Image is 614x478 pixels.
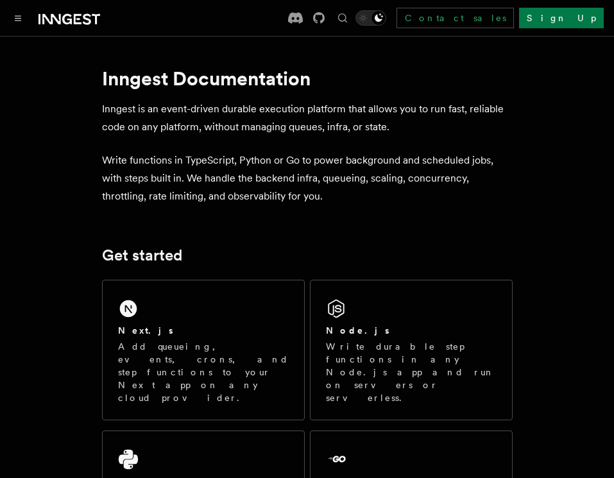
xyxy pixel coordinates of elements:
[102,100,513,136] p: Inngest is an event-driven durable execution platform that allows you to run fast, reliable code ...
[326,340,497,404] p: Write durable step functions in any Node.js app and run on servers or serverless.
[10,10,26,26] button: Toggle navigation
[102,67,513,90] h1: Inngest Documentation
[355,10,386,26] button: Toggle dark mode
[397,8,514,28] a: Contact sales
[326,324,389,337] h2: Node.js
[102,280,305,420] a: Next.jsAdd queueing, events, crons, and step functions to your Next app on any cloud provider.
[118,340,289,404] p: Add queueing, events, crons, and step functions to your Next app on any cloud provider.
[118,324,173,337] h2: Next.js
[102,151,513,205] p: Write functions in TypeScript, Python or Go to power background and scheduled jobs, with steps bu...
[335,10,350,26] button: Find something...
[519,8,604,28] a: Sign Up
[102,246,182,264] a: Get started
[310,280,513,420] a: Node.jsWrite durable step functions in any Node.js app and run on servers or serverless.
